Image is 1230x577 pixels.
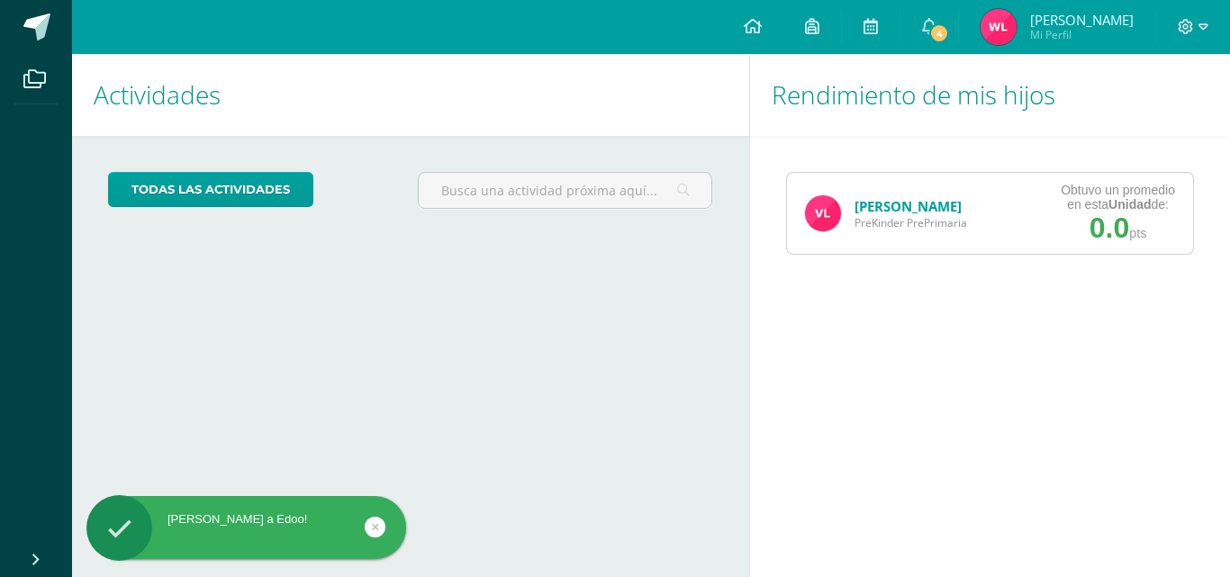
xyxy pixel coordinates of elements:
span: 0.0 [1090,212,1129,244]
img: 4d2cb77a5d54581b999882ae83c7bb5f.png [805,195,841,231]
span: 4 [929,23,949,43]
span: pts [1129,226,1146,240]
div: Obtuvo un promedio en esta de: [1061,183,1175,212]
a: [PERSON_NAME] [855,197,962,215]
div: [PERSON_NAME] a Edoo! [86,511,406,527]
span: PreKinder PrePrimaria [855,215,967,230]
span: Mi Perfil [1030,27,1134,42]
span: [PERSON_NAME] [1030,11,1134,29]
img: 012ea8b0b3db4937db09646fd45b4b85.png [981,9,1017,45]
strong: Unidad [1108,197,1151,212]
a: todas las Actividades [108,172,313,207]
h1: Rendimiento de mis hijos [772,54,1209,136]
input: Busca una actividad próxima aquí... [419,173,712,208]
h1: Actividades [94,54,728,136]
